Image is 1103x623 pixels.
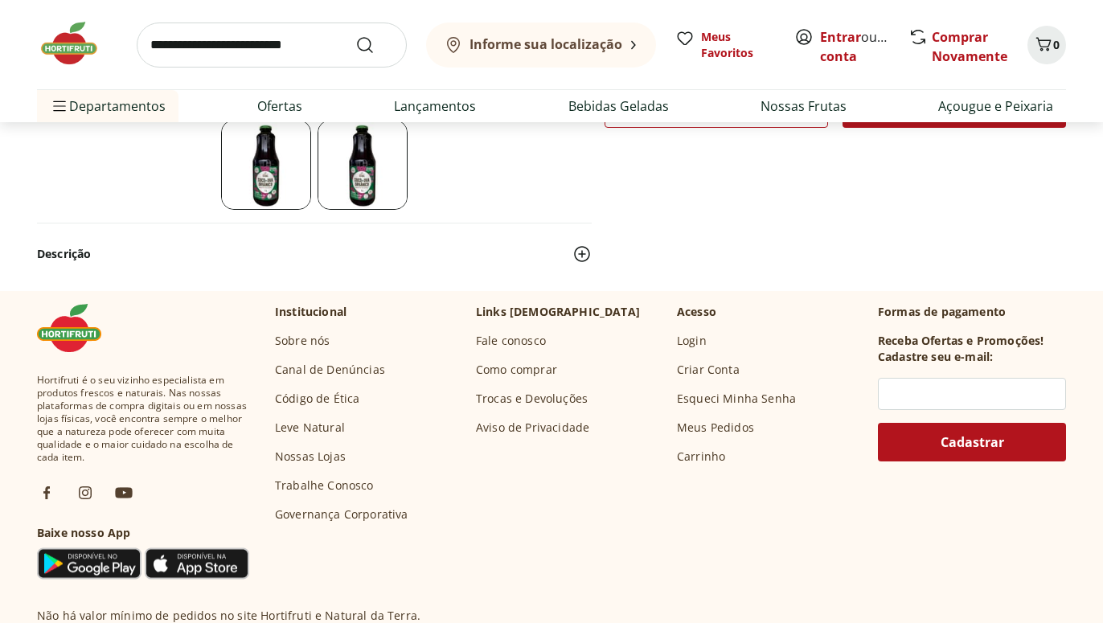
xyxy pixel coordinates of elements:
p: Institucional [275,304,346,320]
button: Informe sua localização [426,23,656,68]
a: Lançamentos [394,96,476,116]
a: Meus Favoritos [675,29,775,61]
button: Submit Search [355,35,394,55]
b: Informe sua localização [469,35,622,53]
a: Nossas Lojas [275,449,346,465]
img: ytb [114,483,133,502]
a: Trocas e Devoluções [476,391,588,407]
span: Hortifruti é o seu vizinho especialista em produtos frescos e naturais. Nas nossas plataformas de... [37,374,249,464]
a: Criar conta [820,28,908,65]
a: Canal de Denúncias [275,362,385,378]
img: Principal [221,120,311,210]
img: Principal [318,120,408,210]
a: Esqueci Minha Senha [677,391,796,407]
img: Hortifruti [37,304,117,352]
button: Menu [50,87,69,125]
a: Nossas Frutas [761,96,847,116]
img: App Store Icon [145,547,249,580]
a: Código de Ética [275,391,359,407]
p: Acesso [677,304,716,320]
img: Hortifruti [37,19,117,68]
button: Cadastrar [878,423,1066,461]
span: Cadastrar [941,436,1004,449]
span: Meus Favoritos [701,29,775,61]
button: Descrição [37,236,592,272]
img: fb [37,483,56,502]
span: 0 [1053,37,1060,52]
span: Departamentos [50,87,166,125]
a: Governança Corporativa [275,506,408,523]
p: Formas de pagamento [878,304,1066,320]
input: search [137,23,407,68]
h3: Baixe nosso App [37,525,249,541]
h3: Cadastre seu e-mail: [878,349,993,365]
a: Comprar Novamente [932,28,1007,65]
span: ou [820,27,892,66]
a: Aviso de Privacidade [476,420,589,436]
h3: Receba Ofertas e Promoções! [878,333,1044,349]
a: Trabalhe Conosco [275,477,374,494]
button: Carrinho [1027,26,1066,64]
a: Login [677,333,707,349]
a: Bebidas Geladas [568,96,669,116]
a: Fale conosco [476,333,546,349]
a: Carrinho [677,449,725,465]
a: Meus Pedidos [677,420,754,436]
img: ig [76,483,95,502]
a: Açougue e Peixaria [938,96,1053,116]
a: Ofertas [257,96,302,116]
img: Google Play Icon [37,547,141,580]
a: Entrar [820,28,861,46]
a: Sobre nós [275,333,330,349]
a: Criar Conta [677,362,740,378]
a: Como comprar [476,362,557,378]
a: Leve Natural [275,420,345,436]
p: Links [DEMOGRAPHIC_DATA] [476,304,640,320]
